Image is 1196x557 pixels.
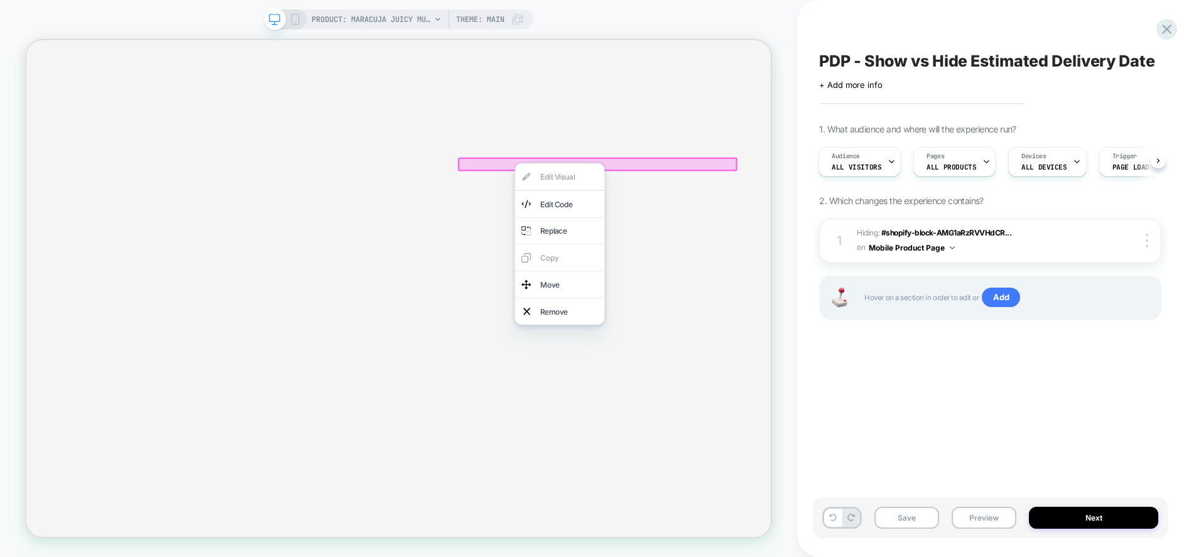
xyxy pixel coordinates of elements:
[819,51,1155,70] span: PDP - Show vs Hide Estimated Delivery Date
[819,195,983,206] span: 2. Which changes the experience contains?
[1112,152,1137,161] span: Trigger
[819,80,882,90] span: + Add more info
[685,210,762,227] div: Edit Code
[874,507,939,529] button: Save
[685,246,762,263] div: Replace
[881,228,1012,237] span: #shopify-block-AMG1aRzRVVHdCR...
[864,288,1148,308] span: Hover on a section in order to edit or
[456,9,504,30] span: Theme: MAIN
[685,353,762,370] div: Remove
[832,163,881,171] span: All Visitors
[1029,507,1158,529] button: Next
[685,317,762,335] div: Move
[927,163,976,171] span: ALL PRODUCTS
[312,9,431,30] span: PRODUCT: maracuja juicy multi-stick beautiseal
[869,240,955,256] button: Mobile Product Page
[1021,163,1067,171] span: ALL DEVICES
[950,246,955,249] img: down arrow
[1146,234,1148,247] img: close
[927,152,944,161] span: Pages
[833,229,845,252] div: 1
[952,507,1016,529] button: Preview
[660,207,673,230] img: edit code
[827,288,852,307] img: Joystick
[660,243,673,266] img: replace element
[660,315,673,337] img: move element
[857,241,865,254] span: on
[982,288,1020,308] span: Add
[1021,152,1046,161] span: Devices
[832,152,860,161] span: Audience
[663,350,672,373] img: remove element
[819,124,1016,134] span: 1. What audience and where will the experience run?
[857,226,1102,256] span: Hiding :
[1112,163,1150,171] span: Page Load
